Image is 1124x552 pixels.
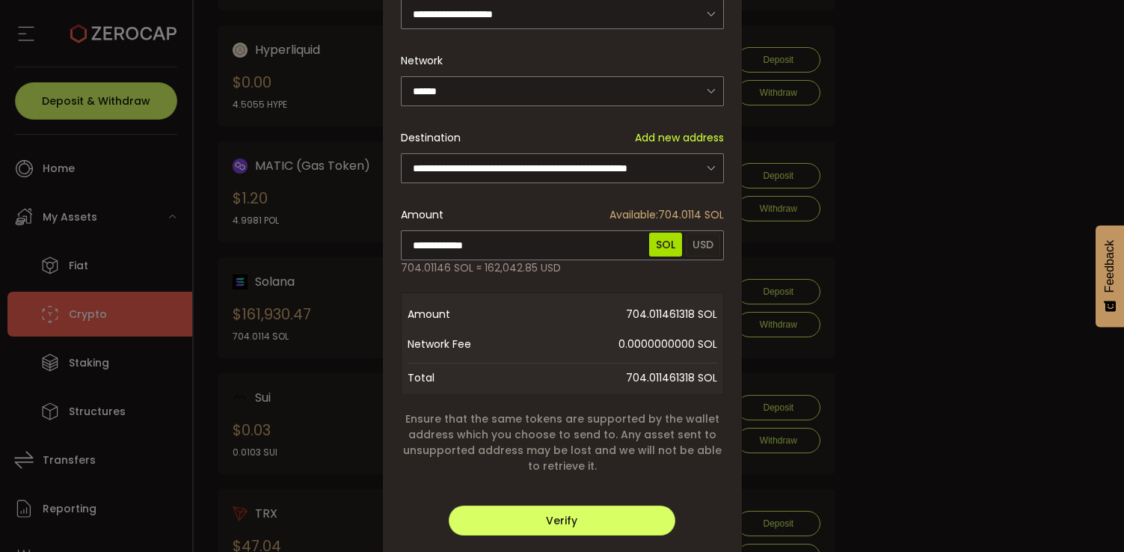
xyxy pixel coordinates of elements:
[1103,240,1117,292] span: Feedback
[401,411,724,474] span: Ensure that the same tokens are supported by the wallet address which you choose to send to. Any ...
[686,233,720,257] span: USD
[527,329,717,359] span: 0.0000000000 SOL
[401,260,561,276] span: 704.01146 SOL ≈ 162,042.85 USD
[401,130,461,145] span: Destination
[649,233,682,257] span: SOL
[1049,480,1124,552] iframe: Chat Widget
[609,207,658,222] span: Available:
[546,513,577,528] span: Verify
[609,207,724,223] span: 704.0114 SOL
[401,53,452,68] label: Network
[408,299,527,329] span: Amount
[408,367,434,388] span: Total
[408,329,527,359] span: Network Fee
[626,367,717,388] span: 704.011461318 SOL
[449,506,675,536] button: Verify
[401,207,443,223] span: Amount
[527,299,717,329] span: 704.011461318 SOL
[1096,225,1124,327] button: Feedback - Show survey
[635,130,724,146] span: Add new address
